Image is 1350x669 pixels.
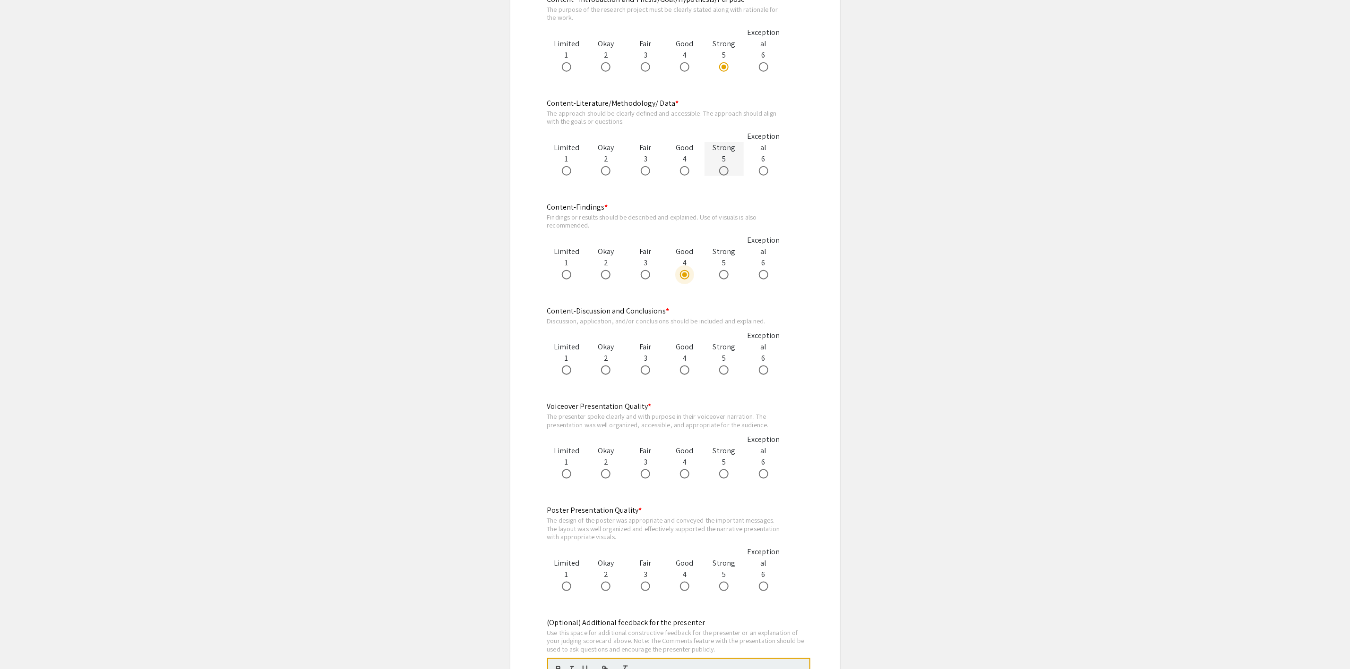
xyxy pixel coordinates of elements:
mat-label: Content-Literature/Methodology/ Data [547,98,679,108]
div: 1 [547,246,586,280]
div: Exceptional [744,330,783,353]
div: 5 [705,558,744,592]
div: Limited [547,246,586,257]
iframe: Chat [7,627,40,662]
div: Exceptional [744,131,783,153]
div: 4 [665,445,704,479]
div: 6 [744,27,783,72]
div: The design of the poster was appropriate and conveyed the important messages. The layout was well... [547,516,783,541]
div: 4 [665,341,704,375]
div: Exceptional [744,235,783,257]
div: Strong [705,558,744,569]
div: 5 [705,38,744,72]
div: 3 [626,142,665,176]
div: 6 [744,546,783,592]
div: Good [665,445,704,457]
div: Okay [586,38,626,50]
div: 4 [665,142,704,176]
div: Discussion, application, and/or conclusions should be included and explained. [547,317,783,325]
div: Strong [705,142,744,153]
div: Okay [586,142,626,153]
div: Strong [705,445,744,457]
div: 6 [744,330,783,375]
div: Use this space for additional constructive feedback for the presenter or an explanation of your j... [547,628,810,653]
div: Fair [626,445,665,457]
div: Good [665,142,704,153]
div: 2 [586,558,626,592]
div: 5 [705,341,744,375]
div: Fair [626,246,665,257]
div: 3 [626,558,665,592]
mat-label: (Optional) Additional feedback for the presenter [547,618,705,627]
div: Okay [586,558,626,569]
div: Good [665,558,704,569]
div: Strong [705,246,744,257]
div: 1 [547,142,586,176]
div: 4 [665,246,704,280]
div: Fair [626,142,665,153]
div: 2 [586,445,626,479]
div: Good [665,341,704,353]
mat-label: Poster Presentation Quality [547,505,642,515]
div: The approach should be clearly defined and accessible. The approach should align with the goals o... [547,109,783,126]
div: 3 [626,246,665,280]
div: Limited [547,558,586,569]
div: 1 [547,341,586,375]
div: Limited [547,38,586,50]
div: 2 [586,142,626,176]
div: The purpose of the research project must be clearly stated along with rationale for the work. [547,5,783,22]
div: Fair [626,38,665,50]
div: 6 [744,131,783,176]
div: Okay [586,445,626,457]
div: 3 [626,445,665,479]
div: 6 [744,434,783,479]
div: 2 [586,38,626,72]
div: Strong [705,341,744,353]
div: Fair [626,341,665,353]
div: Okay [586,341,626,353]
div: Okay [586,246,626,257]
div: 4 [665,558,704,592]
mat-label: Voiceover Presentation Quality [547,401,652,411]
div: 5 [705,142,744,176]
div: 5 [705,246,744,280]
div: Limited [547,341,586,353]
div: Strong [705,38,744,50]
div: 4 [665,38,704,72]
div: The presenter spoke clearly and with purpose in their voiceover narration. The presentation was w... [547,412,783,429]
div: 5 [705,445,744,479]
mat-label: Content-Findings [547,202,608,212]
div: 1 [547,445,586,479]
mat-label: Content-Discussion and Conclusions [547,306,670,316]
div: 1 [547,38,586,72]
div: 6 [744,235,783,280]
div: Exceptional [744,546,783,569]
div: Fair [626,558,665,569]
div: Exceptional [744,27,783,50]
div: Findings or results should be described and explained. Use of visuals is also recommended. [547,213,783,229]
div: Good [665,246,704,257]
div: 2 [586,341,626,375]
div: 1 [547,558,586,592]
div: 2 [586,246,626,280]
div: 3 [626,341,665,375]
div: Exceptional [744,434,783,457]
div: Limited [547,142,586,153]
div: 3 [626,38,665,72]
div: Limited [547,445,586,457]
div: Good [665,38,704,50]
